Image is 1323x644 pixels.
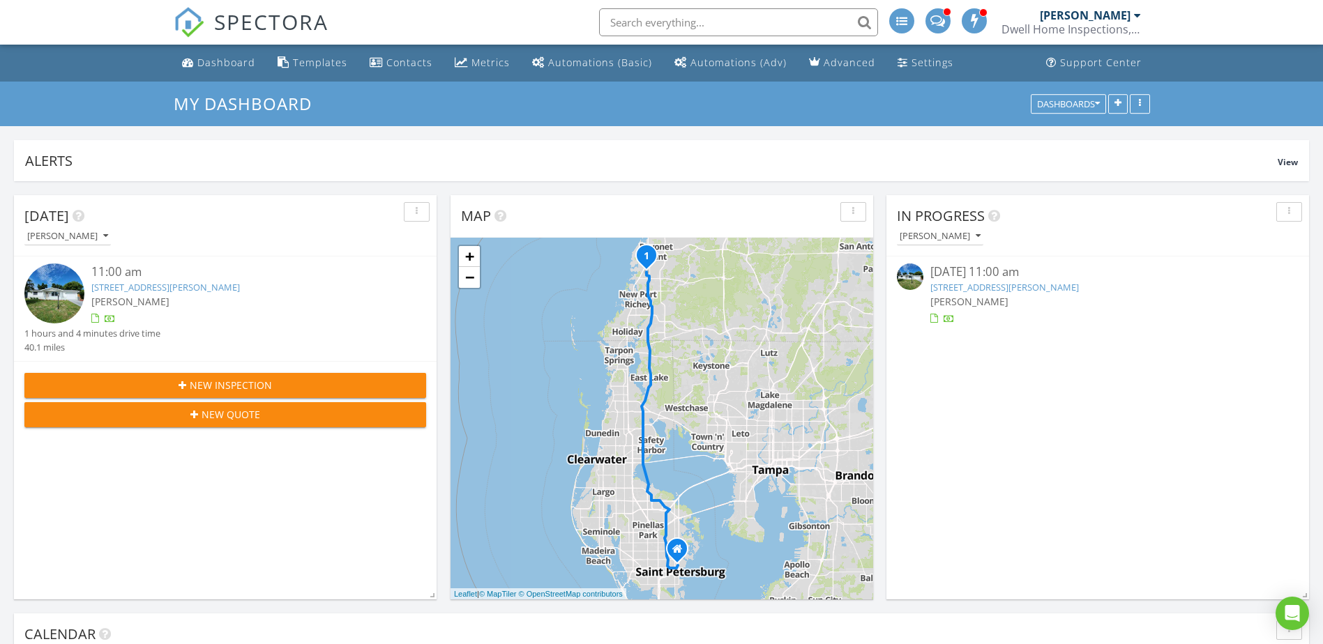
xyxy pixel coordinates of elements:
[1278,156,1298,168] span: View
[91,263,393,281] div: 11:00 am
[176,50,261,76] a: Dashboard
[174,7,204,38] img: The Best Home Inspection Software - Spectora
[824,56,875,69] div: Advanced
[174,19,328,48] a: SPECTORA
[803,50,881,76] a: Advanced
[91,281,240,293] a: [STREET_ADDRESS][PERSON_NAME]
[647,255,655,263] div: 9241 Cochise Ln, Port Richey, FL 34668
[897,263,923,290] img: 9368158%2Fcover_photos%2F2ja04nF91bmUKy6V4ell%2Fsmall.jpg
[91,295,169,308] span: [PERSON_NAME]
[1040,8,1131,22] div: [PERSON_NAME]
[892,50,959,76] a: Settings
[644,252,649,261] i: 1
[24,402,426,427] button: New Quote
[1060,56,1142,69] div: Support Center
[897,263,1299,325] a: [DATE] 11:00 am [STREET_ADDRESS][PERSON_NAME] [PERSON_NAME]
[24,227,111,246] button: [PERSON_NAME]
[454,590,477,598] a: Leaflet
[599,8,878,36] input: Search everything...
[1037,99,1100,109] div: Dashboards
[24,624,96,643] span: Calendar
[27,231,108,241] div: [PERSON_NAME]
[479,590,517,598] a: © MapTiler
[677,549,686,557] div: 927 6TH ST N, SAINT PETERSBURG FL 33701
[272,50,353,76] a: Templates
[214,7,328,36] span: SPECTORA
[202,407,260,422] span: New Quote
[471,56,510,69] div: Metrics
[364,50,438,76] a: Contacts
[930,281,1079,293] a: [STREET_ADDRESS][PERSON_NAME]
[1041,50,1147,76] a: Support Center
[1276,597,1309,630] div: Open Intercom Messenger
[1001,22,1141,36] div: Dwell Home Inspections, LLC
[449,50,515,76] a: Metrics
[24,263,426,354] a: 11:00 am [STREET_ADDRESS][PERSON_NAME] [PERSON_NAME] 1 hours and 4 minutes drive time 40.1 miles
[25,151,1278,170] div: Alerts
[461,206,491,225] span: Map
[24,206,69,225] span: [DATE]
[197,56,255,69] div: Dashboard
[24,373,426,398] button: New Inspection
[459,246,480,267] a: Zoom in
[548,56,652,69] div: Automations (Basic)
[900,231,981,241] div: [PERSON_NAME]
[293,56,347,69] div: Templates
[174,92,324,115] a: My Dashboard
[190,378,272,392] span: New Inspection
[459,267,480,288] a: Zoom out
[897,227,983,246] button: [PERSON_NAME]
[912,56,953,69] div: Settings
[451,588,626,600] div: |
[386,56,432,69] div: Contacts
[1031,94,1106,114] button: Dashboards
[690,56,787,69] div: Automations (Adv)
[519,590,623,598] a: © OpenStreetMap contributors
[930,263,1265,281] div: [DATE] 11:00 am
[527,50,658,76] a: Automations (Basic)
[669,50,792,76] a: Automations (Advanced)
[24,327,160,340] div: 1 hours and 4 minutes drive time
[897,206,985,225] span: In Progress
[24,263,84,323] img: 9368158%2Fcover_photos%2F2ja04nF91bmUKy6V4ell%2Fsmall.jpg
[24,341,160,354] div: 40.1 miles
[930,295,1008,308] span: [PERSON_NAME]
